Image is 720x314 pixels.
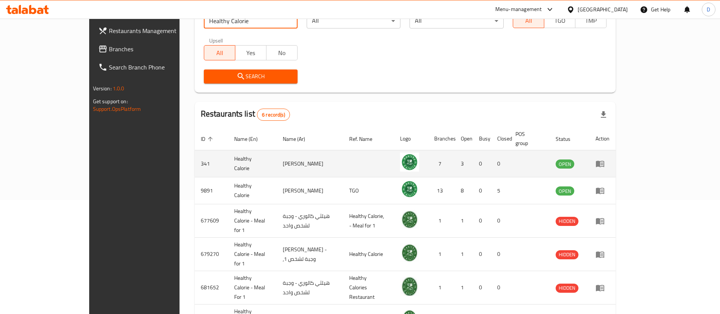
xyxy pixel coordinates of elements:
[455,127,473,150] th: Open
[410,13,503,28] div: All
[556,159,574,169] div: OPEN
[428,238,455,271] td: 1
[544,13,575,28] button: TGO
[428,150,455,177] td: 7
[515,129,541,148] span: POS group
[400,180,419,199] img: Healthy Calorie
[343,177,394,204] td: TGO
[455,204,473,238] td: 1
[556,134,580,144] span: Status
[491,238,509,271] td: 0
[92,58,210,76] a: Search Branch Phone
[596,250,610,259] div: Menu
[209,38,223,43] label: Upsell
[578,5,628,14] div: [GEOGRAPHIC_DATA]
[556,186,574,196] div: OPEN
[556,284,578,293] div: HIDDEN
[93,96,128,106] span: Get support on:
[204,13,298,28] input: Search for restaurant name or ID..
[455,150,473,177] td: 3
[207,47,232,58] span: All
[594,106,613,124] div: Export file
[400,277,419,296] img: Healthy Calorie - Meal For 1
[277,271,343,305] td: هيلثي كالوري - وجبة لشخص واحد
[349,134,382,144] span: Ref. Name
[343,271,394,305] td: Healthy Calories Restaurant
[473,127,491,150] th: Busy
[277,177,343,204] td: [PERSON_NAME]
[228,204,277,238] td: Healthy Calorie - Meal for 1
[400,153,419,172] img: Healthy Calorie
[204,45,235,60] button: All
[307,13,400,28] div: All
[195,271,228,305] td: 681652
[257,109,290,121] div: Total records count
[195,238,228,271] td: 679270
[109,26,203,35] span: Restaurants Management
[455,177,473,204] td: 8
[277,150,343,177] td: [PERSON_NAME]
[513,13,544,28] button: All
[491,271,509,305] td: 0
[228,150,277,177] td: Healthy Calorie
[556,187,574,196] span: OPEN
[556,250,578,259] span: HIDDEN
[277,238,343,271] td: [PERSON_NAME] - ,وجبة لشخص 1
[195,150,228,177] td: 341
[596,216,610,226] div: Menu
[400,243,419,262] img: Healthy Calorie - Meal for 1
[266,45,298,60] button: No
[109,63,203,72] span: Search Branch Phone
[428,271,455,305] td: 1
[343,204,394,238] td: Healthy Calorie, - Meal for 1
[491,177,509,204] td: 5
[93,84,112,93] span: Version:
[204,69,298,84] button: Search
[92,40,210,58] a: Branches
[283,134,315,144] span: Name (Ar)
[575,13,607,28] button: TMP
[473,204,491,238] td: 0
[473,150,491,177] td: 0
[547,15,572,26] span: TGO
[343,238,394,271] td: Healthy Calorie
[201,108,290,121] h2: Restaurants list
[578,15,603,26] span: TMP
[93,104,141,114] a: Support.OpsPlatform
[257,111,290,118] span: 6 record(s)
[707,5,710,14] span: D
[516,15,541,26] span: All
[228,177,277,204] td: Healthy Calorie
[400,210,419,229] img: Healthy Calorie - Meal for 1
[235,45,266,60] button: Yes
[491,150,509,177] td: 0
[589,127,616,150] th: Action
[428,177,455,204] td: 13
[234,134,268,144] span: Name (En)
[394,127,428,150] th: Logo
[195,177,228,204] td: 9891
[473,177,491,204] td: 0
[92,22,210,40] a: Restaurants Management
[228,238,277,271] td: Healthy Calorie - Meal for 1
[455,238,473,271] td: 1
[228,271,277,305] td: Healthy Calorie - Meal For 1
[491,127,509,150] th: Closed
[277,204,343,238] td: هيلثي كالوري - وجبة لشخص واحد
[473,271,491,305] td: 0
[491,204,509,238] td: 0
[428,204,455,238] td: 1
[495,5,542,14] div: Menu-management
[556,217,578,226] span: HIDDEN
[556,284,578,292] span: HIDDEN
[210,72,291,81] span: Search
[473,238,491,271] td: 0
[596,283,610,292] div: Menu
[455,271,473,305] td: 1
[109,44,203,54] span: Branches
[201,134,215,144] span: ID
[428,127,455,150] th: Branches
[269,47,295,58] span: No
[556,160,574,169] span: OPEN
[195,204,228,238] td: 677609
